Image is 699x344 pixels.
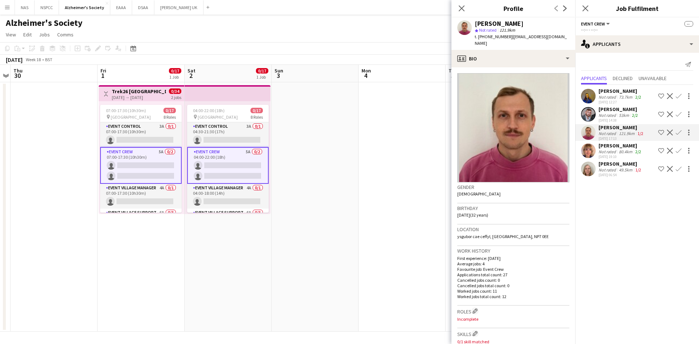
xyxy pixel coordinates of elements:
[617,167,634,173] div: 49.5km
[187,105,269,213] app-job-card: 04:00-22:00 (18h)0/17 [GEOGRAPHIC_DATA]8 RolesEvent Control3A0/104:30-21:30 (17h) Event Crew5A0/2...
[13,67,23,74] span: Thu
[457,294,569,299] p: Worked jobs total count: 12
[273,71,283,80] span: 3
[599,112,617,118] div: Not rated
[187,122,269,147] app-card-role: Event Control3A0/104:30-21:30 (17h)
[39,31,50,38] span: Jobs
[457,226,569,233] h3: Location
[457,184,569,190] h3: Gender
[447,71,457,80] span: 5
[6,31,16,38] span: View
[163,114,176,120] span: 8 Roles
[198,114,238,120] span: [GEOGRAPHIC_DATA]
[599,136,645,141] div: [DATE] 17:13
[186,71,196,80] span: 2
[112,95,166,100] div: [DATE] → [DATE]
[457,283,569,288] p: Cancelled jobs total count: 0
[479,27,497,33] span: Not rated
[457,288,569,294] p: Worked jobs count: 11
[457,316,569,322] p: Incomplete
[111,114,151,120] span: [GEOGRAPHIC_DATA]
[637,131,643,136] app-skills-label: 1/2
[12,71,23,80] span: 30
[36,30,53,39] a: Jobs
[457,248,569,254] h3: Work history
[250,114,263,120] span: 8 Roles
[451,50,575,67] div: Bio
[110,0,132,15] button: EAAA
[457,330,569,337] h3: Skills
[193,108,225,113] span: 04:00-22:00 (18h)
[20,30,35,39] a: Edit
[457,261,569,266] p: Average jobs: 4
[617,112,631,118] div: 53km
[599,149,617,154] div: Not rated
[112,88,166,95] h3: Trek26 [GEOGRAPHIC_DATA]
[599,131,617,136] div: Not rated
[250,108,263,113] span: 0/17
[362,67,371,74] span: Mon
[106,108,146,113] span: 07:00-17:30 (10h30m)
[635,94,641,100] app-skills-label: 2/2
[457,272,569,277] p: Applications total count: 27
[457,73,569,182] img: Crew avatar or photo
[169,74,181,80] div: 1 Job
[187,209,269,254] app-card-role: Event Village Support6A0/3
[599,142,643,149] div: [PERSON_NAME]
[100,122,182,147] app-card-role: Event Control3A0/107:00-17:30 (10h30m)
[99,71,106,80] span: 1
[457,212,488,218] span: [DATE] (32 years)
[457,307,569,315] h3: Roles
[635,149,641,154] app-skills-label: 2/2
[635,167,641,173] app-skills-label: 1/2
[24,57,42,62] span: Week 18
[457,256,569,261] p: First experience: [DATE]
[617,94,634,100] div: 73.7km
[581,21,605,27] span: Event Crew
[457,205,569,211] h3: Birthday
[169,68,181,74] span: 0/17
[639,76,667,81] span: Unavailable
[45,57,52,62] div: BST
[57,31,74,38] span: Comms
[54,30,76,39] a: Comms
[599,88,643,94] div: [PERSON_NAME]
[169,88,181,94] span: 0/34
[449,67,457,74] span: Tue
[187,184,269,209] app-card-role: Event Village Manager4A0/104:00-18:00 (14h)
[599,161,643,167] div: [PERSON_NAME]
[632,112,638,118] app-skills-label: 2/2
[187,147,269,184] app-card-role: Event Crew5A0/204:00-22:00 (18h)
[163,108,176,113] span: 0/17
[256,68,268,74] span: 0/17
[684,21,693,27] span: --
[100,147,182,184] app-card-role: Event Crew5A0/207:00-17:30 (10h30m)
[599,167,617,173] div: Not rated
[451,4,575,13] h3: Profile
[23,31,32,38] span: Edit
[581,21,611,27] button: Event Crew
[599,118,639,123] div: [DATE] 14:38
[457,277,569,283] p: Cancelled jobs count: 0
[581,76,607,81] span: Applicants
[59,0,110,15] button: Alzheimer's Society
[154,0,204,15] button: [PERSON_NAME] UK
[599,124,645,131] div: [PERSON_NAME]
[498,27,517,33] span: 121.9km
[599,94,617,100] div: Not rated
[100,105,182,213] app-job-card: 07:00-17:30 (10h30m)0/17 [GEOGRAPHIC_DATA]8 RolesEvent Control3A0/107:00-17:30 (10h30m) Event Cre...
[100,67,106,74] span: Fri
[15,0,35,15] button: NAS
[599,173,643,177] div: [DATE] 06:54
[187,67,196,74] span: Sat
[457,191,501,197] span: [DEMOGRAPHIC_DATA]
[256,74,268,80] div: 1 Job
[475,34,567,46] span: | [EMAIL_ADDRESS][DOMAIN_NAME]
[171,94,181,100] div: 2 jobs
[599,100,643,104] div: [DATE] 12:27
[575,4,699,13] h3: Job Fulfilment
[475,20,524,27] div: [PERSON_NAME]
[100,184,182,209] app-card-role: Event Village Manager4A0/107:00-17:30 (10h30m)
[35,0,59,15] button: NSPCC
